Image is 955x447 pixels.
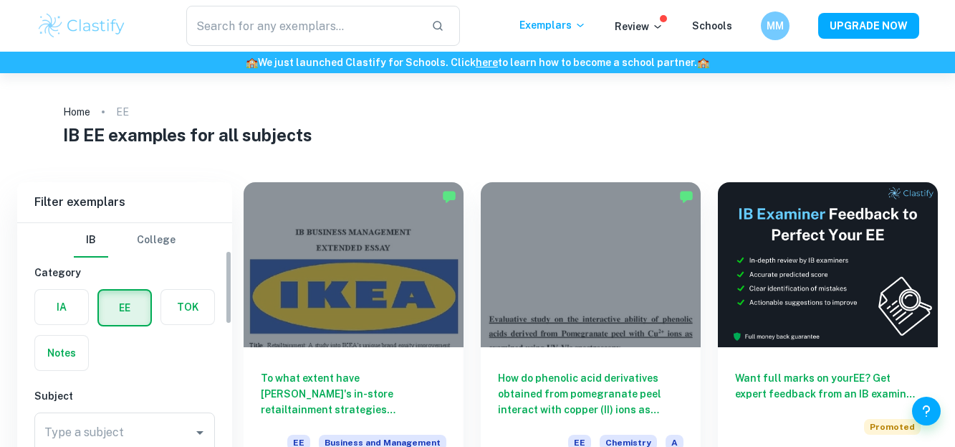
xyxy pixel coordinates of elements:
[74,223,176,258] div: Filter type choice
[697,57,709,68] span: 🏫
[261,370,446,418] h6: To what extent have [PERSON_NAME]'s in-store retailtainment strategies contributed to enhancing b...
[161,290,214,324] button: TOK
[818,13,919,39] button: UPGRADE NOW
[718,182,938,347] img: Thumbnail
[442,189,456,204] img: Marked
[63,122,892,148] h1: IB EE examples for all subjects
[615,19,663,34] p: Review
[246,57,258,68] span: 🏫
[912,397,941,425] button: Help and Feedback
[99,291,150,325] button: EE
[767,18,783,34] h6: MM
[37,11,128,40] img: Clastify logo
[34,265,215,281] h6: Category
[35,290,88,324] button: IA
[63,102,90,122] a: Home
[137,223,176,258] button: College
[735,370,921,402] h6: Want full marks on your EE ? Get expert feedback from an IB examiner!
[498,370,683,418] h6: How do phenolic acid derivatives obtained from pomegranate peel interact with copper (II) ions as...
[519,17,586,33] p: Exemplars
[190,423,210,443] button: Open
[761,11,790,40] button: MM
[864,419,921,435] span: Promoted
[34,388,215,404] h6: Subject
[692,20,732,32] a: Schools
[74,223,108,258] button: IB
[116,104,129,120] p: EE
[186,6,421,46] input: Search for any exemplars...
[17,182,232,222] h6: Filter exemplars
[476,57,498,68] a: here
[3,55,952,70] h6: We just launched Clastify for Schools. Click to learn how to become a school partner.
[679,189,694,204] img: Marked
[35,336,88,370] button: Notes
